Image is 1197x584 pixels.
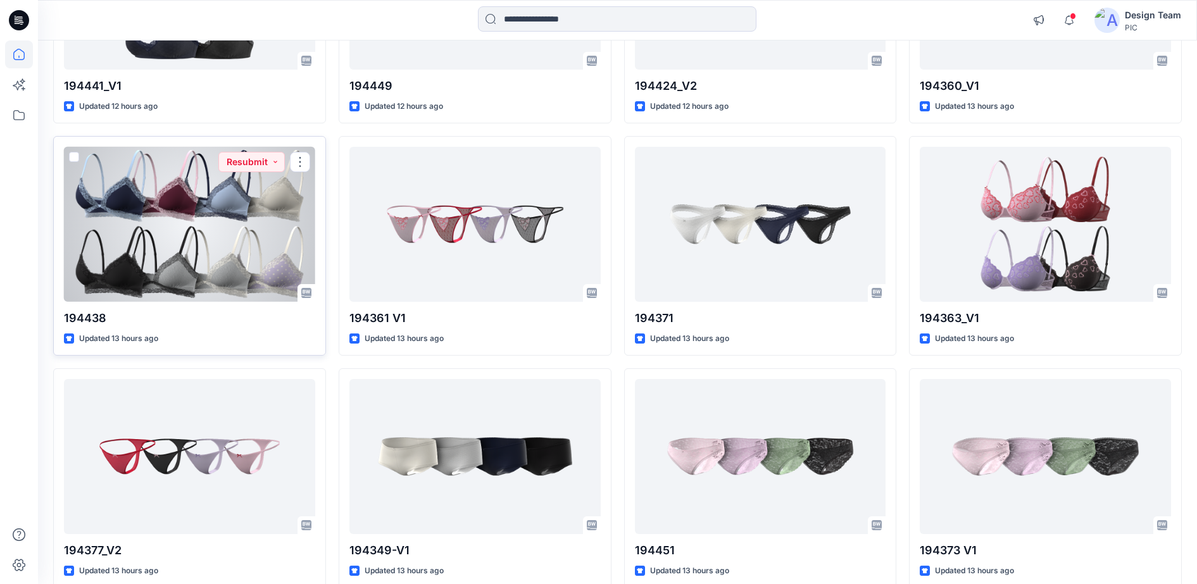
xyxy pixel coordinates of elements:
a: 194363_V1 [920,147,1171,302]
div: PIC [1125,23,1181,32]
p: 194438 [64,309,315,327]
div: Design Team [1125,8,1181,23]
p: 194424_V2 [635,77,886,95]
p: 194449 [349,77,601,95]
a: 194361 V1 [349,147,601,302]
img: avatar [1094,8,1120,33]
p: Updated 12 hours ago [650,100,729,113]
a: 194438 [64,147,315,302]
p: Updated 12 hours ago [365,100,443,113]
p: Updated 13 hours ago [79,564,158,578]
p: 194360_V1 [920,77,1171,95]
p: Updated 12 hours ago [79,100,158,113]
p: Updated 13 hours ago [650,564,729,578]
p: 194363_V1 [920,309,1171,327]
p: Updated 13 hours ago [935,332,1014,345]
p: 194371 [635,309,886,327]
p: Updated 13 hours ago [650,332,729,345]
a: 194349-V1 [349,379,601,534]
p: 194377_V2 [64,542,315,559]
a: 194371 [635,147,886,302]
p: 194361 V1 [349,309,601,327]
p: Updated 13 hours ago [935,564,1014,578]
p: 194349-V1 [349,542,601,559]
a: 194377_V2 [64,379,315,534]
p: Updated 13 hours ago [365,332,444,345]
p: 194441_V1 [64,77,315,95]
p: Updated 13 hours ago [935,100,1014,113]
a: 194451 [635,379,886,534]
a: 194373 V1 [920,379,1171,534]
p: 194451 [635,542,886,559]
p: Updated 13 hours ago [79,332,158,345]
p: 194373 V1 [920,542,1171,559]
p: Updated 13 hours ago [365,564,444,578]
